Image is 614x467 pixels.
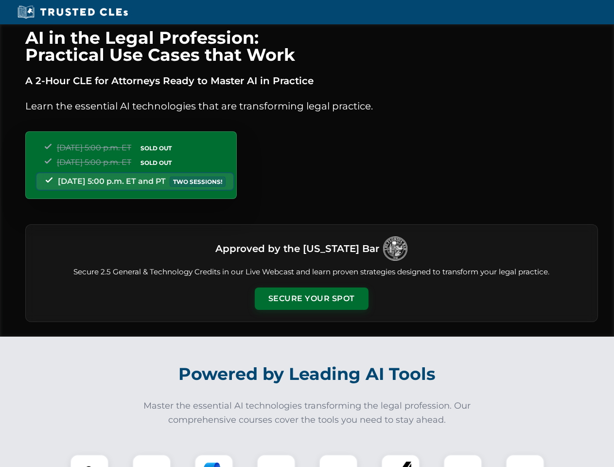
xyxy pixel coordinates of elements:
span: SOLD OUT [137,143,175,153]
span: SOLD OUT [137,158,175,168]
span: [DATE] 5:00 p.m. ET [57,158,131,167]
img: Trusted CLEs [15,5,131,19]
img: Logo [383,236,407,261]
p: Master the essential AI technologies transforming the legal profession. Our comprehensive courses... [137,399,477,427]
p: A 2-Hour CLE for Attorneys Ready to Master AI in Practice [25,73,598,89]
button: Secure Your Spot [255,287,368,310]
span: [DATE] 5:00 p.m. ET [57,143,131,152]
p: Learn the essential AI technologies that are transforming legal practice. [25,98,598,114]
h1: AI in the Legal Profession: Practical Use Cases that Work [25,29,598,63]
p: Secure 2.5 General & Technology Credits in our Live Webcast and learn proven strategies designed ... [37,267,586,278]
h2: Powered by Leading AI Tools [38,357,577,391]
h3: Approved by the [US_STATE] Bar [215,240,379,257]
